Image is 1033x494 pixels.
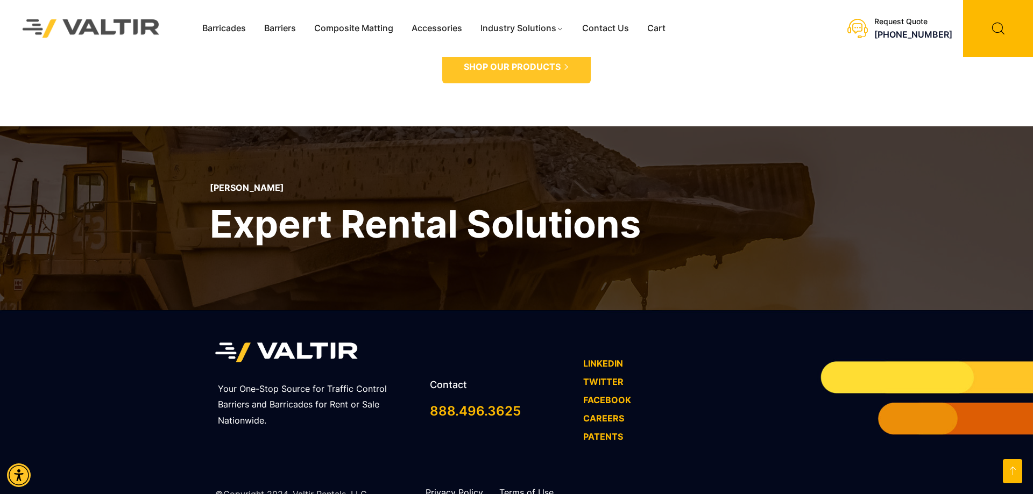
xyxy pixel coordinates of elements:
[210,199,641,248] h2: Expert Rental Solutions
[442,51,591,83] a: SHOP OUR PRODUCTS
[464,61,561,73] span: SHOP OUR PRODUCTS
[1003,459,1022,483] a: Open this option
[7,463,31,487] div: Accessibility Menu
[638,20,675,37] a: Cart
[583,413,624,424] a: CAREERS
[218,381,416,429] p: Your One-Stop Source for Traffic Control Barriers and Barricades for Rent or Sale Nationwide.
[305,20,402,37] a: Composite Matting
[193,20,255,37] a: Barricades
[471,20,573,37] a: Industry Solutions
[255,20,305,37] a: Barriers
[430,380,572,390] h2: Contact
[215,337,358,368] img: Valtir Rentals
[583,431,623,442] a: PATENTS
[874,29,952,40] a: call (888) 496-3625
[210,183,641,193] p: [PERSON_NAME]
[8,5,174,52] img: Valtir Rentals
[874,17,952,26] div: Request Quote
[583,376,624,387] a: TWITTER - open in a new tab
[583,395,631,405] a: FACEBOOK - open in a new tab
[583,358,623,369] a: LINKEDIN - open in a new tab
[430,403,521,419] a: call 888.496.3625
[402,20,471,37] a: Accessories
[573,20,638,37] a: Contact Us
